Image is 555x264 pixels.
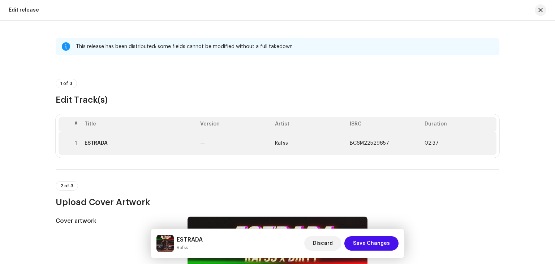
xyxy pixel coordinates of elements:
[425,140,439,146] span: 02:37
[177,235,203,244] h5: ESTRADA
[56,196,499,208] h3: Upload Cover Artwork
[197,117,272,132] th: Version
[177,244,203,251] small: ESTRADA
[56,94,499,106] h3: Edit Track(s)
[313,236,333,251] span: Discard
[56,217,176,225] h5: Cover artwork
[156,235,174,252] img: 0506b98b-c98d-46c8-b714-82d5d53f4e28
[76,42,494,51] div: This release has been distributed: some fields cannot be modified without a full takedown
[350,141,389,146] span: BC6M22529657
[347,117,422,132] th: ISRC
[304,236,341,251] button: Discard
[200,141,205,146] span: —
[422,117,496,132] th: Duration
[275,141,288,146] span: Rafss
[344,236,399,251] button: Save Changes
[82,117,197,132] th: Title
[272,117,347,132] th: Artist
[353,236,390,251] span: Save Changes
